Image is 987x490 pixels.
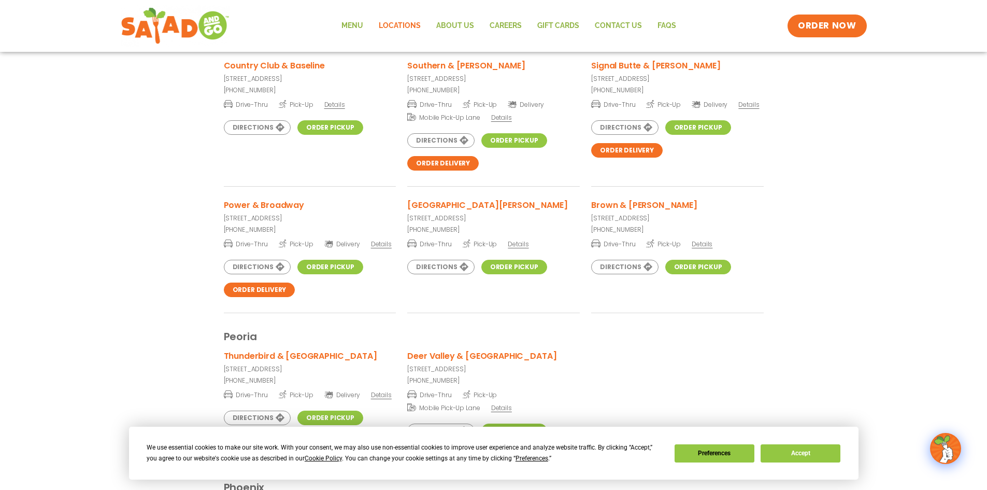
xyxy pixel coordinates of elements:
a: Directions [224,260,291,274]
a: Menu [334,14,371,38]
span: Details [738,100,759,109]
a: ORDER NOW [788,15,866,37]
span: Mobile Pick-Up Lane [407,112,480,122]
nav: Menu [334,14,684,38]
a: [PHONE_NUMBER] [407,86,579,95]
span: Details [491,113,512,122]
a: Order Pickup [481,133,547,148]
p: [STREET_ADDRESS] [407,74,579,83]
a: Order Pickup [665,120,731,135]
a: Directions [407,424,474,438]
a: Order Pickup [481,424,547,438]
span: Drive-Thru [591,99,635,109]
p: [STREET_ADDRESS] [407,214,579,223]
h3: [GEOGRAPHIC_DATA][PERSON_NAME] [407,199,567,212]
a: [PHONE_NUMBER] [224,376,396,385]
a: Careers [482,14,530,38]
span: Details [508,240,528,248]
a: Directions [224,411,291,425]
a: [PHONE_NUMBER] [407,376,579,385]
div: Peoria [224,313,764,344]
span: Delivery [324,390,360,400]
span: Details [371,390,392,399]
p: [STREET_ADDRESS] [407,365,579,374]
a: Deer Valley & [GEOGRAPHIC_DATA][STREET_ADDRESS] [407,349,579,374]
a: Contact Us [587,14,650,38]
a: Drive-Thru Pick-Up Delivery Mobile Pick-Up Lane Details [407,101,553,121]
a: Directions [591,120,658,135]
h3: Power & Broadway [224,199,304,212]
span: Mobile Pick-Up Lane [407,402,480,413]
h3: Brown & [PERSON_NAME] [591,199,697,212]
a: Directions [407,260,474,274]
a: Order Pickup [297,411,363,425]
a: Order Delivery [407,156,479,171]
h3: Country Club & Baseline [224,59,325,72]
a: Thunderbird & [GEOGRAPHIC_DATA][STREET_ADDRESS] [224,349,396,374]
span: Pick-Up [463,389,497,400]
p: [STREET_ADDRESS] [591,74,763,83]
a: Order Pickup [297,260,363,274]
span: Details [324,100,345,109]
span: Details [371,240,392,248]
span: ORDER NOW [798,20,856,32]
h3: Signal Butte & [PERSON_NAME] [591,59,721,72]
div: Cookie Consent Prompt [129,427,859,480]
a: About Us [428,14,482,38]
span: Preferences [516,455,548,462]
a: FAQs [650,14,684,38]
a: Locations [371,14,428,38]
h3: Thunderbird & [GEOGRAPHIC_DATA] [224,349,377,362]
span: Delivery [508,100,543,109]
span: Delivery [324,240,360,249]
a: Order Pickup [481,260,547,274]
p: [STREET_ADDRESS] [224,74,396,83]
a: Power & Broadway[STREET_ADDRESS] [224,199,396,223]
button: Accept [761,444,840,463]
a: Directions [224,120,291,135]
a: [GEOGRAPHIC_DATA][PERSON_NAME][STREET_ADDRESS] [407,199,579,223]
a: Directions [407,133,474,148]
h3: Deer Valley & [GEOGRAPHIC_DATA] [407,349,556,362]
a: Order Pickup [297,120,363,135]
span: Pick-Up [279,99,313,109]
a: [PHONE_NUMBER] [591,86,763,95]
a: Brown & [PERSON_NAME][STREET_ADDRESS] [591,199,763,223]
a: Drive-Thru Pick-Up Delivery Details [224,240,392,248]
a: Order Delivery [224,283,295,297]
span: Pick-Up [463,99,497,109]
span: Cookie Policy [305,455,342,462]
span: Drive-Thru [591,239,635,249]
a: Drive-Thru Pick-Up Delivery Details [224,391,392,399]
img: wpChatIcon [931,434,960,463]
span: Details [491,403,512,412]
span: Drive-Thru [407,99,451,109]
span: Pick-Up [463,239,497,249]
a: Drive-Thru Pick-Up Details [407,240,528,248]
p: [STREET_ADDRESS] [591,214,763,223]
span: Pick-Up [279,239,313,249]
span: Drive-Thru [407,389,451,400]
div: We use essential cookies to make our site work. With your consent, we may also use non-essential ... [147,442,662,464]
img: new-SAG-logo-768×292 [121,5,230,47]
a: Drive-Thru Pick-Up Mobile Pick-Up Lane Details [407,391,512,412]
a: Directions [591,260,658,274]
span: Drive-Thru [224,239,268,249]
a: Drive-Thru Pick-Up Delivery Details [591,101,759,108]
a: Drive-Thru Pick-Up Details [224,101,345,108]
span: Delivery [692,100,727,109]
p: [STREET_ADDRESS] [224,214,396,223]
a: Country Club & Baseline[STREET_ADDRESS] [224,59,396,83]
a: [PHONE_NUMBER] [407,225,579,234]
span: Pick-Up [646,239,681,249]
a: GIFT CARDS [530,14,587,38]
a: Southern & [PERSON_NAME][STREET_ADDRESS] [407,59,579,83]
span: Pick-Up [279,389,313,400]
span: Pick-Up [646,99,681,109]
a: [PHONE_NUMBER] [591,225,763,234]
a: [PHONE_NUMBER] [224,225,396,234]
a: Order Pickup [665,260,731,274]
a: Signal Butte & [PERSON_NAME][STREET_ADDRESS] [591,59,763,83]
a: Drive-Thru Pick-Up Details [591,240,712,248]
span: Drive-Thru [224,389,268,400]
